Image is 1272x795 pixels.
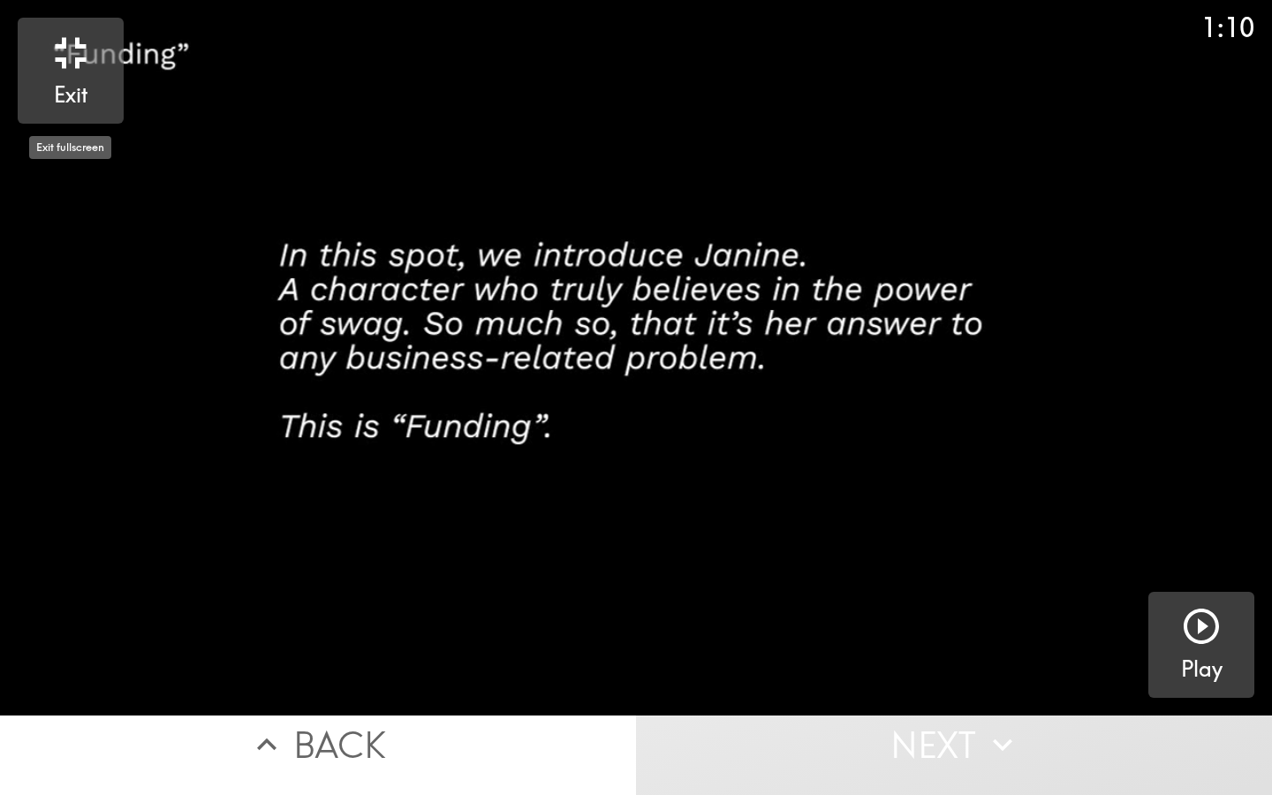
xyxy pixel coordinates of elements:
[1181,655,1223,685] h5: Play
[18,18,124,124] button: Exit
[54,80,87,110] h5: Exit
[29,136,111,159] div: Exit fullscreen
[1148,592,1254,698] button: Play
[1201,9,1254,46] div: 1:10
